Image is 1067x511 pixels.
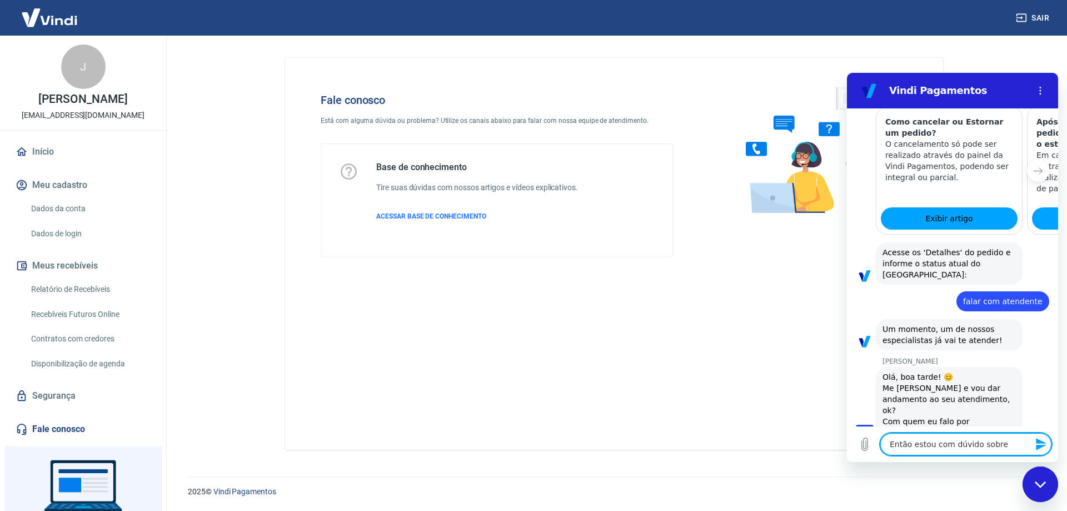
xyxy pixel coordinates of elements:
p: Está com alguma dúvida ou problema? Utilize os canais abaixo para falar com nossa equipe de atend... [321,116,673,126]
button: Enviar mensagem [182,360,205,383]
div: Olá, boa tarde! 😊️ Me [PERSON_NAME] e vou dar andamento ao seu atendimento, ok? Com quem eu falo ... [36,299,169,365]
a: Relatório de Recebíveis [27,278,153,301]
p: [EMAIL_ADDRESS][DOMAIN_NAME] [22,110,144,121]
h5: Base de conhecimento [376,162,578,173]
a: Exibir artigo: 'Após o cancelamento do pedido, como será realizado o estorno?' [185,135,322,157]
iframe: Janela de mensagens [847,73,1058,462]
a: Disponibilização de agenda [27,353,153,375]
h4: Fale conosco [321,93,673,107]
h6: Tire suas dúvidas com nossos artigos e vídeos explicativos. [376,182,578,194]
a: Dados de login [27,222,153,245]
span: Acesse os 'Detalhes' do pedido e informe o status atual do [GEOGRAPHIC_DATA]: [36,174,169,207]
a: Contratos com credores [27,328,153,350]
div: J [61,44,106,89]
p: Em cada caso de cancelamento da transação, o reembolso será realizado de acordo com o meio de pag... [190,77,317,121]
p: 2025 © [188,486,1040,498]
textarea: Então estou com dúvido sobr [33,360,205,383]
a: ACESSAR BASE DE CONHECIMENTO [376,211,578,221]
button: Meu cadastro [13,173,153,197]
img: Vindi [13,1,86,34]
img: Fale conosco [724,76,893,224]
span: ACESSAR BASE DE CONHECIMENTO [376,212,486,220]
a: Dados da conta [27,197,153,220]
a: Recebíveis Futuros Online [27,303,153,326]
p: [PERSON_NAME] [36,284,211,293]
span: falar com atendente [116,223,196,234]
a: Fale conosco [13,417,153,441]
p: [PERSON_NAME] [38,93,127,105]
h3: Após o cancelamento do pedido, como será realizado o estorno? [190,43,317,77]
a: Início [13,140,153,164]
button: Sair [1014,8,1054,28]
button: Carregar arquivo [7,360,29,383]
iframe: Botão para abrir a janela de mensagens, conversa em andamento [1023,467,1058,502]
span: Um momento, um de nossos especialistas já vai te atender! [36,251,169,273]
button: Meus recebíveis [13,254,153,278]
a: Vindi Pagamentos [213,487,276,496]
a: Segurança [13,384,153,408]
